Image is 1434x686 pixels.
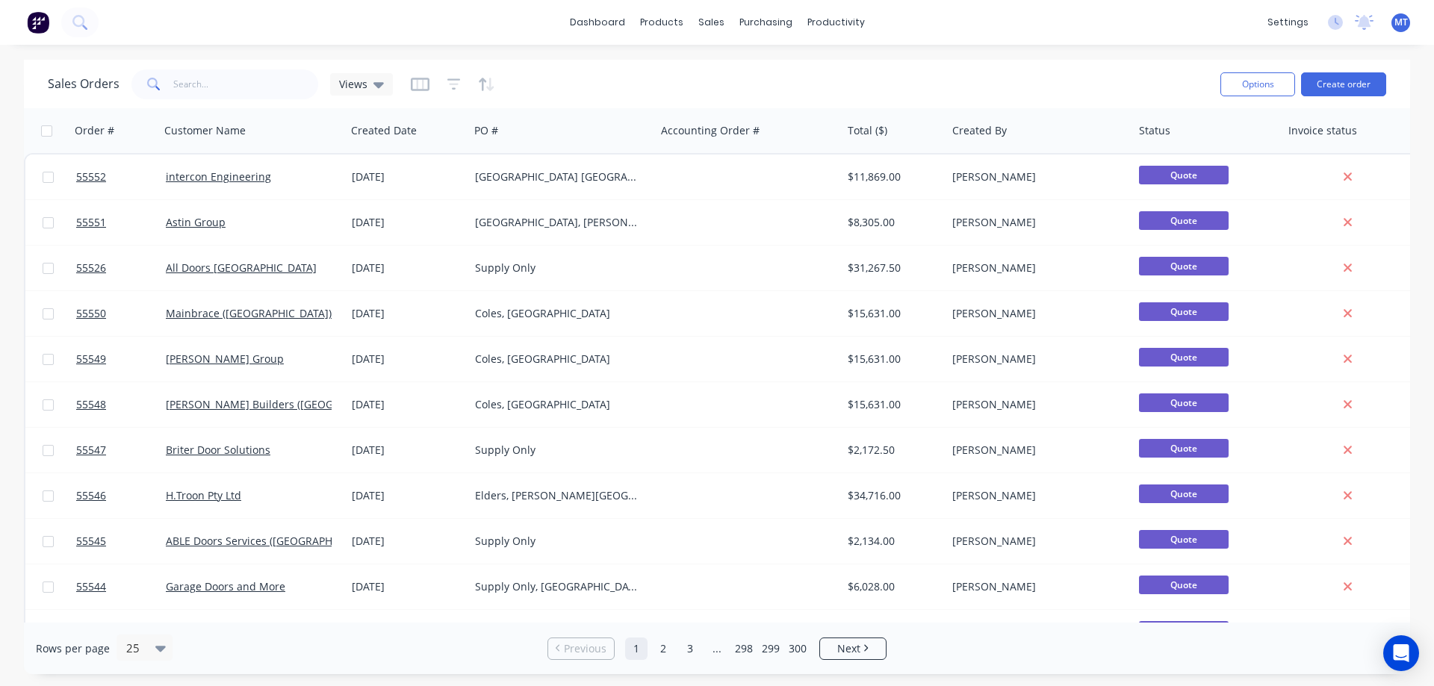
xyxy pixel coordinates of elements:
[952,443,1118,458] div: [PERSON_NAME]
[352,488,463,503] div: [DATE]
[760,637,782,660] a: Page 299
[952,261,1118,275] div: [PERSON_NAME]
[848,488,936,503] div: $34,716.00
[76,200,166,245] a: 55551
[952,579,1118,594] div: [PERSON_NAME]
[848,397,936,412] div: $15,631.00
[679,637,701,660] a: Page 3
[732,11,800,34] div: purchasing
[76,261,106,275] span: 55526
[352,352,463,367] div: [DATE]
[633,11,691,34] div: products
[76,443,106,458] span: 55547
[166,169,271,184] a: intercon Engineering
[166,397,406,411] a: [PERSON_NAME] Builders ([GEOGRAPHIC_DATA])
[475,443,641,458] div: Supply Only
[541,637,893,660] ul: Pagination
[548,641,614,656] a: Previous page
[786,637,809,660] a: Page 300
[76,428,166,473] a: 55547
[475,306,641,321] div: Coles, [GEOGRAPHIC_DATA]
[848,534,936,549] div: $2,134.00
[36,641,110,656] span: Rows per page
[475,579,641,594] div: Supply Only, [GEOGRAPHIC_DATA]
[952,534,1118,549] div: [PERSON_NAME]
[76,291,166,336] a: 55550
[1139,302,1229,321] span: Quote
[352,579,463,594] div: [DATE]
[848,215,936,230] div: $8,305.00
[166,352,284,366] a: [PERSON_NAME] Group
[1301,72,1386,96] button: Create order
[76,534,106,549] span: 55545
[76,519,166,564] a: 55545
[1139,211,1229,230] span: Quote
[1139,257,1229,275] span: Quote
[166,261,317,275] a: All Doors [GEOGRAPHIC_DATA]
[837,641,860,656] span: Next
[339,76,367,92] span: Views
[475,534,641,549] div: Supply Only
[562,11,633,34] a: dashboard
[76,610,166,655] a: 55543
[352,261,463,275] div: [DATE]
[76,352,106,367] span: 55549
[1383,635,1419,671] div: Open Intercom Messenger
[352,169,463,184] div: [DATE]
[848,169,936,184] div: $11,869.00
[952,169,1118,184] div: [PERSON_NAME]
[1139,123,1170,138] div: Status
[76,579,106,594] span: 55544
[1220,72,1295,96] button: Options
[76,473,166,518] a: 55546
[952,306,1118,321] div: [PERSON_NAME]
[1139,576,1229,594] span: Quote
[76,564,166,609] a: 55544
[848,123,887,138] div: Total ($)
[475,488,641,503] div: Elders, [PERSON_NAME][GEOGRAPHIC_DATA]
[1394,16,1408,29] span: MT
[76,488,106,503] span: 55546
[164,123,246,138] div: Customer Name
[352,397,463,412] div: [DATE]
[848,443,936,458] div: $2,172.50
[76,306,106,321] span: 55550
[75,123,114,138] div: Order #
[76,155,166,199] a: 55552
[474,123,498,138] div: PO #
[166,488,241,502] a: H.Troon Pty Ltd
[564,641,606,656] span: Previous
[475,397,641,412] div: Coles, [GEOGRAPHIC_DATA]
[166,215,226,229] a: Astin Group
[166,579,285,593] a: Garage Doors and More
[848,306,936,321] div: $15,631.00
[166,443,270,457] a: Briter Door Solutions
[820,641,886,656] a: Next page
[76,215,106,230] span: 55551
[76,397,106,412] span: 55548
[691,11,732,34] div: sales
[1139,348,1229,367] span: Quote
[1139,166,1229,184] span: Quote
[848,579,936,594] div: $6,028.00
[475,169,641,184] div: [GEOGRAPHIC_DATA] [GEOGRAPHIC_DATA]
[1260,11,1316,34] div: settings
[352,443,463,458] div: [DATE]
[166,534,415,548] a: ABLE Doors Services ([GEOGRAPHIC_DATA]) Pty Ltd
[352,215,463,230] div: [DATE]
[352,306,463,321] div: [DATE]
[952,215,1118,230] div: [PERSON_NAME]
[952,488,1118,503] div: [PERSON_NAME]
[706,637,728,660] a: Jump forward
[166,306,332,320] a: Mainbrace ([GEOGRAPHIC_DATA])
[475,215,641,230] div: [GEOGRAPHIC_DATA], [PERSON_NAME][GEOGRAPHIC_DATA]
[1139,621,1229,640] span: Quote
[661,123,760,138] div: Accounting Order #
[952,123,1007,138] div: Created By
[76,382,166,427] a: 55548
[952,397,1118,412] div: [PERSON_NAME]
[1288,123,1357,138] div: Invoice status
[173,69,319,99] input: Search...
[1139,439,1229,458] span: Quote
[625,637,648,660] a: Page 1 is your current page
